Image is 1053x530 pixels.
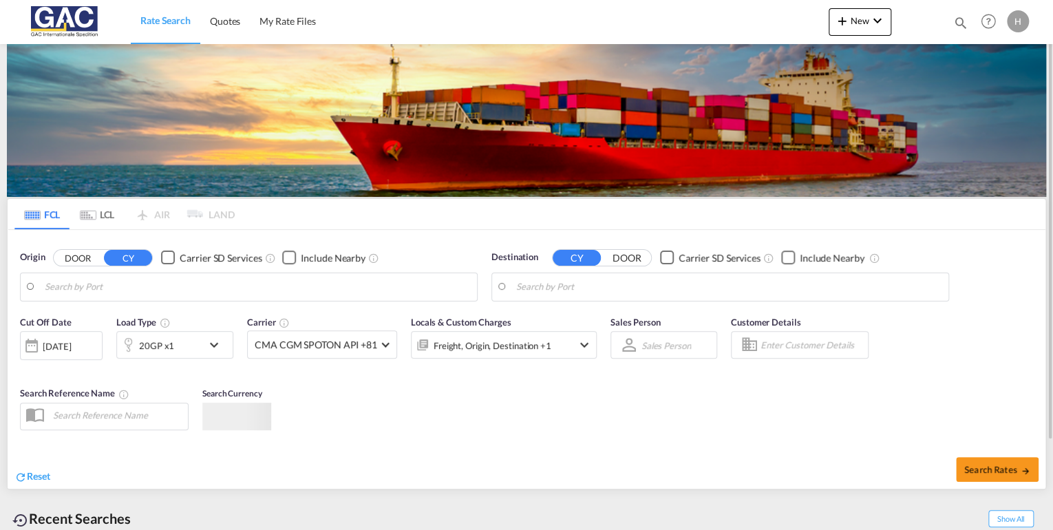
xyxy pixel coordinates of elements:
div: icon-magnify [953,15,968,36]
md-icon: Unchecked: Search for CY (Container Yard) services for all selected carriers.Checked : Search for... [264,253,275,264]
md-tab-item: LCL [70,199,125,229]
div: Carrier SD Services [180,251,262,265]
div: Include Nearby [301,251,365,265]
span: Reset [27,470,50,482]
md-checkbox: Checkbox No Ink [282,251,365,265]
input: Search Reference Name [46,405,188,425]
span: Customer Details [731,317,800,328]
md-tab-item: FCL [14,199,70,229]
md-icon: Unchecked: Ignores neighbouring ports when fetching rates.Checked : Includes neighbouring ports w... [368,253,379,264]
span: Carrier [247,317,290,328]
md-select: Sales Person [640,335,692,355]
md-icon: icon-chevron-down [869,12,886,29]
md-icon: icon-arrow-right [1021,466,1030,476]
div: icon-refreshReset [14,469,50,485]
span: Load Type [116,317,171,328]
md-icon: icon-refresh [14,471,27,483]
button: CY [553,250,601,266]
input: Search by Port [516,277,942,297]
span: Quotes [210,15,240,27]
input: Enter Customer Details [760,335,864,355]
img: 9f305d00dc7b11eeb4548362177db9c3.png [21,6,114,37]
button: CY [104,250,152,266]
span: Help [977,10,1000,33]
button: icon-plus 400-fgNewicon-chevron-down [829,8,891,36]
div: 20GP x1 [139,336,174,355]
md-icon: icon-information-outline [160,317,171,328]
md-checkbox: Checkbox No Ink [161,251,262,265]
span: Search Currency [202,388,262,399]
md-icon: icon-chevron-down [206,337,229,353]
input: Search by Port [45,277,470,297]
md-checkbox: Checkbox No Ink [781,251,864,265]
md-icon: icon-magnify [953,15,968,30]
div: Help [977,10,1007,34]
span: My Rate Files [259,15,316,27]
span: Show All [988,510,1034,527]
md-datepicker: Select [20,359,30,377]
md-checkbox: Checkbox No Ink [660,251,760,265]
span: CMA CGM SPOTON API +81 [255,338,377,352]
md-icon: Unchecked: Ignores neighbouring ports when fetching rates.Checked : Includes neighbouring ports w... [869,253,880,264]
span: Sales Person [610,317,661,328]
md-pagination-wrapper: Use the left and right arrow keys to navigate between tabs [14,199,235,229]
div: [DATE] [20,331,103,360]
span: Search Reference Name [20,388,129,399]
div: Freight Origin Destination Factory Stuffing [434,336,551,355]
button: DOOR [54,250,102,266]
md-icon: icon-plus 400-fg [834,12,851,29]
span: Cut Off Date [20,317,72,328]
button: Search Ratesicon-arrow-right [956,457,1039,482]
span: Locals & Custom Charges [411,317,511,328]
div: Carrier SD Services [679,251,760,265]
span: Rate Search [140,14,191,26]
md-icon: Your search will be saved by the below given name [118,389,129,400]
span: Origin [20,251,45,264]
md-icon: icon-chevron-down [576,337,593,353]
span: New [834,15,886,26]
span: Destination [491,251,538,264]
div: Origin DOOR CY Checkbox No InkUnchecked: Search for CY (Container Yard) services for all selected... [8,230,1045,489]
div: [DATE] [43,340,71,352]
md-icon: icon-backup-restore [12,512,29,529]
button: DOOR [603,250,651,266]
div: Include Nearby [800,251,864,265]
span: Search Rates [964,464,1030,475]
div: H [1007,10,1029,32]
md-icon: Unchecked: Search for CY (Container Yard) services for all selected carriers.Checked : Search for... [763,253,774,264]
md-icon: The selected Trucker/Carrierwill be displayed in the rate results If the rates are from another f... [279,317,290,328]
div: 20GP x1icon-chevron-down [116,331,233,359]
img: LCL+%26+FCL+BACKGROUND.png [7,44,1046,197]
div: Freight Origin Destination Factory Stuffingicon-chevron-down [411,331,597,359]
